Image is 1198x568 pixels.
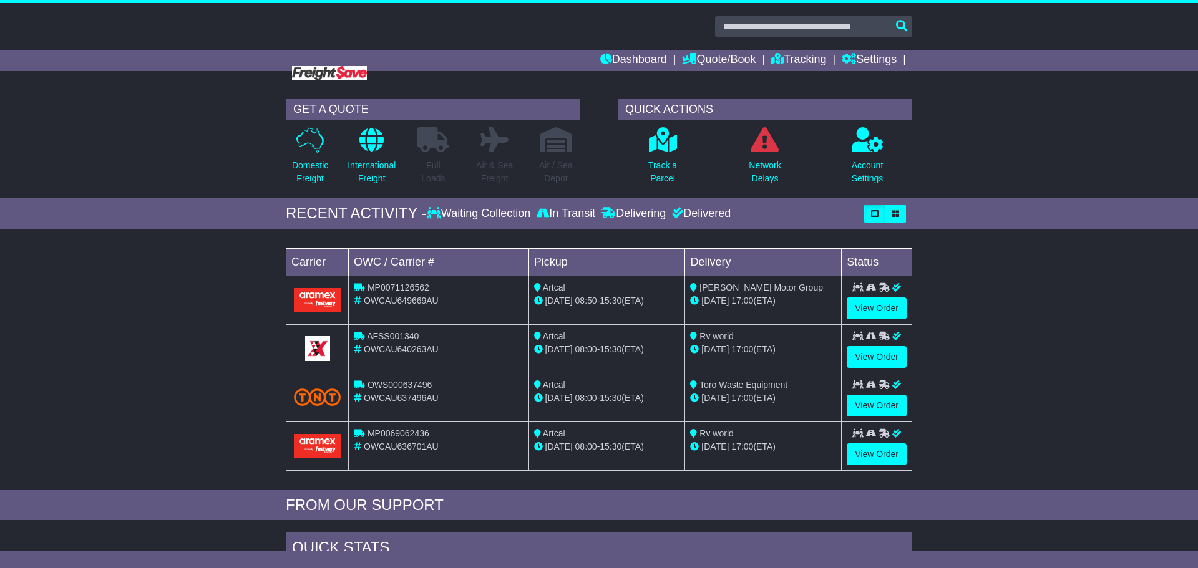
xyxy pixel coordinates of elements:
[368,428,429,438] span: MP0069062436
[543,428,565,438] span: Artcal
[539,159,573,185] p: Air / Sea Depot
[364,344,439,354] span: OWCAU640263AU
[528,248,685,276] td: Pickup
[534,343,680,356] div: - (ETA)
[364,441,439,451] span: OWCAU636701AU
[575,344,597,354] span: 08:00
[545,344,573,354] span: [DATE]
[771,50,826,71] a: Tracking
[600,296,621,306] span: 15:30
[427,207,533,221] div: Waiting Collection
[731,344,753,354] span: 17:00
[368,380,432,390] span: OWS000637496
[364,393,439,403] span: OWCAU637496AU
[690,440,836,453] div: (ETA)
[575,441,597,451] span: 08:00
[690,343,836,356] div: (ETA)
[685,248,842,276] td: Delivery
[545,393,573,403] span: [DATE]
[690,392,836,405] div: (ETA)
[842,50,897,71] a: Settings
[600,50,667,71] a: Dashboard
[847,297,907,319] a: View Order
[701,344,729,354] span: [DATE]
[543,380,565,390] span: Artcal
[847,346,907,368] a: View Order
[305,336,330,361] img: GetCarrierServiceLogo
[699,331,733,341] span: Rv world
[575,296,597,306] span: 08:50
[367,331,419,341] span: AFSS001340
[294,388,341,405] img: TNT_Domestic.png
[748,127,781,192] a: NetworkDelays
[600,344,621,354] span: 15:30
[682,50,756,71] a: Quote/Book
[534,440,680,453] div: - (ETA)
[669,207,731,221] div: Delivered
[545,296,573,306] span: [DATE]
[600,441,621,451] span: 15:30
[575,393,597,403] span: 08:00
[291,127,329,192] a: DomesticFreight
[533,207,598,221] div: In Transit
[749,159,781,185] p: Network Delays
[690,294,836,307] div: (ETA)
[701,441,729,451] span: [DATE]
[349,248,529,276] td: OWC / Carrier #
[286,496,912,514] div: FROM OUR SUPPORT
[699,428,733,438] span: Rv world
[648,159,677,185] p: Track a Parcel
[534,294,680,307] div: - (ETA)
[618,99,912,120] div: QUICK ACTIONS
[842,248,912,276] td: Status
[286,532,912,566] div: Quick Stats
[417,159,449,185] p: Full Loads
[731,296,753,306] span: 17:00
[368,282,429,292] span: MP0071126562
[286,99,580,120] div: GET A QUOTE
[731,393,753,403] span: 17:00
[286,205,427,223] div: RECENT ACTIVITY -
[294,288,341,311] img: Aramex.png
[348,159,396,185] p: International Freight
[292,159,328,185] p: Domestic Freight
[701,393,729,403] span: [DATE]
[847,443,907,465] a: View Order
[294,434,341,457] img: Aramex.png
[600,393,621,403] span: 15:30
[699,380,787,390] span: Toro Waste Equipment
[543,282,565,292] span: Artcal
[364,296,439,306] span: OWCAU649669AU
[286,248,349,276] td: Carrier
[852,159,884,185] p: Account Settings
[543,331,565,341] span: Artcal
[699,282,823,292] span: [PERSON_NAME] Motor Group
[476,159,513,185] p: Air & Sea Freight
[847,395,907,416] a: View Order
[731,441,753,451] span: 17:00
[292,66,367,80] img: Freight Save
[851,127,884,192] a: AccountSettings
[598,207,669,221] div: Delivering
[648,127,678,192] a: Track aParcel
[701,296,729,306] span: [DATE]
[347,127,396,192] a: InternationalFreight
[534,392,680,405] div: - (ETA)
[545,441,573,451] span: [DATE]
